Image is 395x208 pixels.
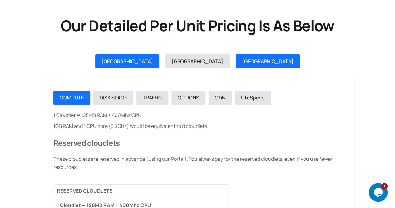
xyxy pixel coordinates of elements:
[242,58,294,65] span: [GEOGRAPHIC_DATA]
[172,58,223,65] span: [GEOGRAPHIC_DATA]
[60,94,84,101] span: COMPUTE
[369,183,389,202] iframe: chat widget
[215,94,225,101] span: CDN
[101,58,153,65] span: [GEOGRAPHIC_DATA]
[53,138,120,148] span: Reserved cloudlets
[143,94,162,101] span: TRAFFIC
[54,184,228,198] th: RESERVED CLOUDLETS
[37,16,358,35] h2: Our Detailed Per Unit Pricing Is As Below
[178,94,199,101] span: OPTIONS
[100,94,127,101] span: DISK SPACE
[241,94,265,101] span: LiteSpeed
